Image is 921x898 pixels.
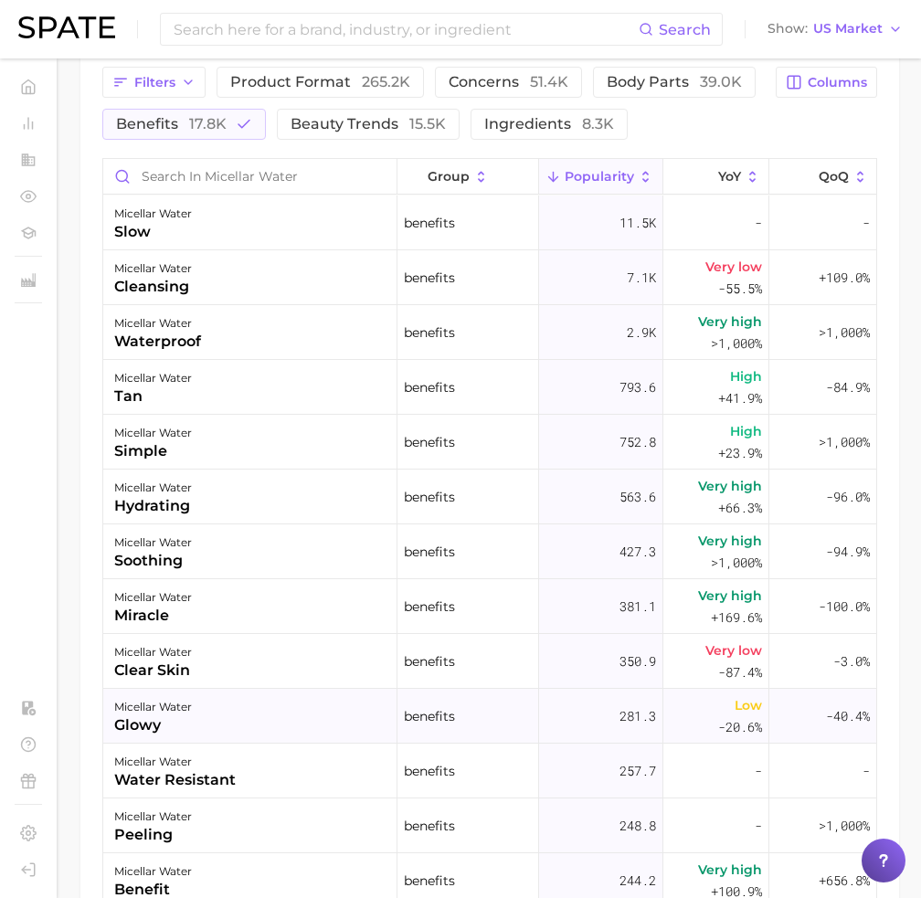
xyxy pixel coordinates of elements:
[103,634,876,689] button: micellar waterclear skinbenefits350.9Very low-87.4%-3.0%
[114,806,192,828] div: micellar water
[114,495,192,517] div: hydrating
[114,696,192,718] div: micellar water
[698,859,762,881] span: Very high
[619,212,656,234] span: 11.5k
[659,21,711,38] span: Search
[767,24,808,34] span: Show
[189,115,227,132] span: 17.8k
[718,442,762,464] span: +23.9%
[755,760,762,782] span: -
[663,159,770,195] button: YoY
[718,278,762,300] span: -55.5%
[114,422,192,444] div: micellar water
[404,212,455,234] span: benefits
[819,169,849,184] span: QoQ
[116,117,227,132] span: benefits
[619,650,656,672] span: 350.9
[711,334,762,352] span: >1,000%
[718,387,762,409] span: +41.9%
[769,159,876,195] button: QoQ
[735,694,762,716] span: Low
[530,73,568,90] span: 51.4k
[114,440,192,462] div: simple
[619,705,656,727] span: 281.3
[826,486,870,508] span: -96.0%
[627,322,656,343] span: 2.9k
[819,596,870,618] span: -100.0%
[114,367,192,389] div: micellar water
[698,475,762,497] span: Very high
[705,256,762,278] span: Very low
[698,530,762,552] span: Very high
[484,117,614,132] span: ingredients
[700,73,742,90] span: 39.0k
[103,305,876,360] button: micellar waterwaterproofbenefits2.9kVery high>1,000%>1,000%
[627,267,656,289] span: 7.1k
[826,376,870,398] span: -84.9%
[114,477,192,499] div: micellar water
[114,751,236,773] div: micellar water
[114,769,236,791] div: water resistant
[102,67,206,98] button: Filters
[582,115,614,132] span: 8.3k
[114,276,192,298] div: cleansing
[114,258,192,280] div: micellar water
[114,550,192,572] div: soothing
[819,817,870,834] span: >1,000%
[698,311,762,333] span: Very high
[730,365,762,387] span: High
[114,221,192,243] div: slow
[404,596,455,618] span: benefits
[15,856,42,883] a: Log out. Currently logged in with e-mail yzhan@estee.com.
[826,541,870,563] span: -94.9%
[114,660,192,681] div: clear skin
[103,689,876,744] button: micellar waterglowybenefits281.3Low-20.6%-40.4%
[404,760,455,782] span: benefits
[103,415,876,470] button: micellar watersimplebenefits752.8High+23.9%>1,000%
[619,870,656,892] span: 244.2
[404,376,455,398] span: benefits
[114,605,192,627] div: miracle
[428,169,470,184] span: group
[718,716,762,738] span: -20.6%
[808,75,867,90] span: Columns
[114,641,192,663] div: micellar water
[863,760,870,782] span: -
[619,760,656,782] span: 257.7
[172,14,639,45] input: Search here for a brand, industry, or ingredient
[362,73,410,90] span: 265.2k
[718,661,762,683] span: -87.4%
[103,524,876,579] button: micellar watersoothingbenefits427.3Very high>1,000%-94.9%
[230,75,410,90] span: product format
[711,554,762,571] span: >1,000%
[776,67,877,98] button: Columns
[103,360,876,415] button: micellar watertanbenefits793.6High+41.9%-84.9%
[103,579,876,634] button: micellar watermiraclebenefits381.1Very high+169.6%-100.0%
[114,824,192,846] div: peeling
[114,203,192,225] div: micellar water
[718,169,741,184] span: YoY
[833,650,870,672] span: -3.0%
[619,486,656,508] span: 563.6
[103,470,876,524] button: micellar waterhydratingbenefits563.6Very high+66.3%-96.0%
[819,267,870,289] span: +109.0%
[819,323,870,341] span: >1,000%
[819,870,870,892] span: +656.8%
[114,386,192,407] div: tan
[103,159,397,194] input: Search in micellar water
[826,705,870,727] span: -40.4%
[607,75,742,90] span: body parts
[763,17,907,41] button: ShowUS Market
[103,250,876,305] button: micellar watercleansingbenefits7.1kVery low-55.5%+109.0%
[114,586,192,608] div: micellar water
[619,376,656,398] span: 793.6
[103,798,876,853] button: micellar waterpeelingbenefits248.8->1,000%
[619,815,656,837] span: 248.8
[755,212,762,234] span: -
[114,532,192,554] div: micellar water
[103,195,876,250] button: micellar waterslowbenefits11.5k--
[449,75,568,90] span: concerns
[698,585,762,607] span: Very high
[114,312,201,334] div: micellar water
[404,541,455,563] span: benefits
